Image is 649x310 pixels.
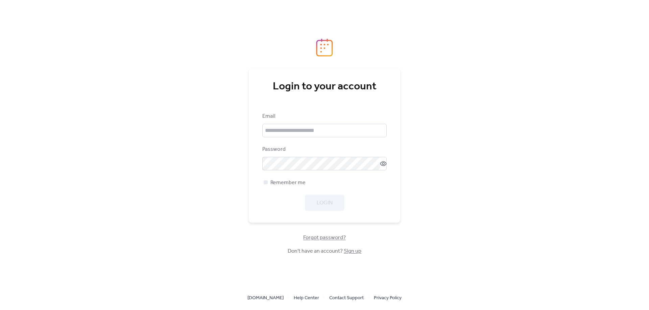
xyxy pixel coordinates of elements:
a: Sign up [344,246,361,256]
a: [DOMAIN_NAME] [247,293,284,302]
span: Remember me [270,179,306,187]
span: Help Center [294,294,319,302]
div: Password [262,145,385,153]
span: Privacy Policy [374,294,402,302]
span: [DOMAIN_NAME] [247,294,284,302]
a: Privacy Policy [374,293,402,302]
span: Forgot password? [303,234,346,242]
span: Don't have an account? [288,247,361,255]
div: Email [262,112,385,120]
span: Contact Support [329,294,364,302]
a: Help Center [294,293,319,302]
img: logo [316,38,333,57]
a: Contact Support [329,293,364,302]
div: Login to your account [262,80,387,93]
a: Forgot password? [303,236,346,239]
